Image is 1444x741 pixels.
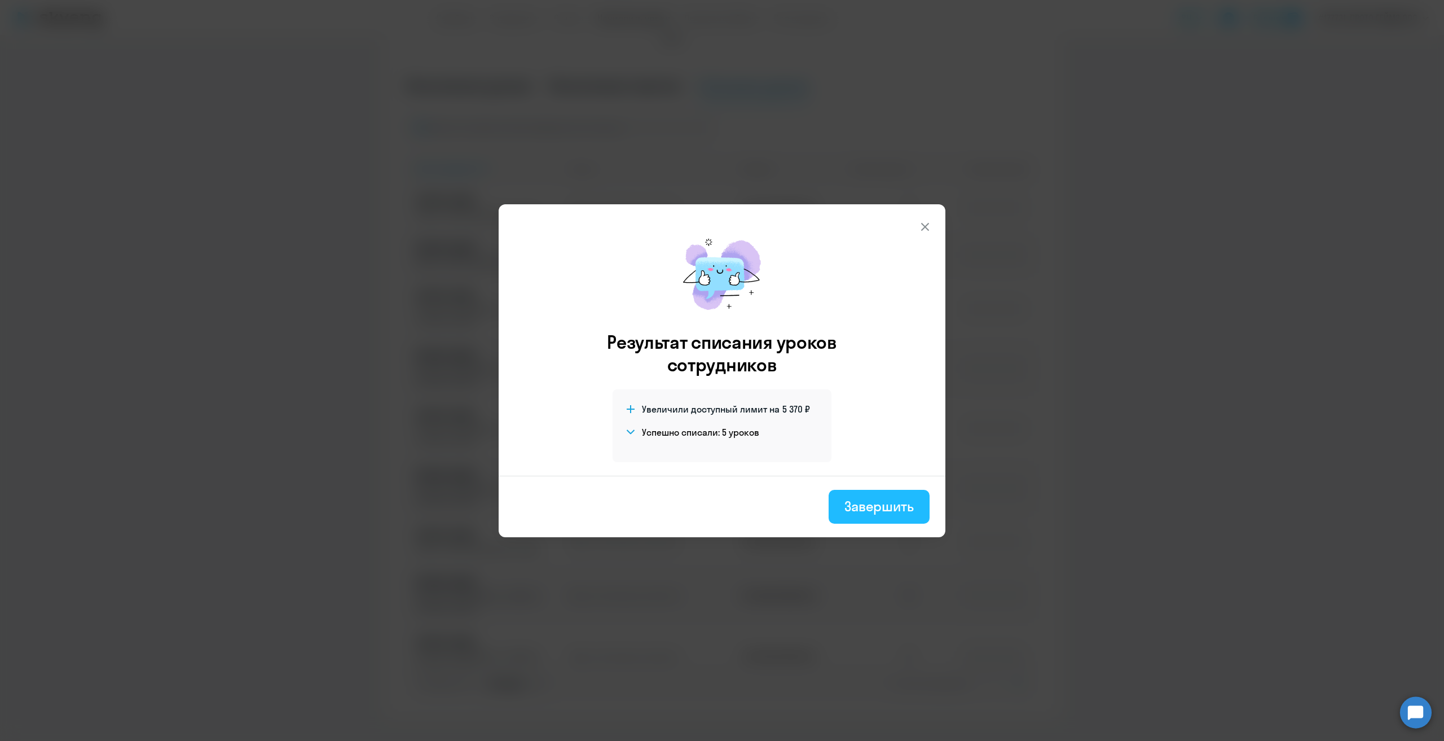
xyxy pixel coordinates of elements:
h3: Результат списания уроков сотрудников [592,331,852,376]
div: Завершить [844,497,914,515]
img: mirage-message.png [671,227,773,322]
h4: Успешно списали: 5 уроков [642,426,759,439]
span: Увеличили доступный лимит на [642,403,780,415]
span: 5 370 ₽ [782,403,810,415]
button: Завершить [829,490,930,524]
